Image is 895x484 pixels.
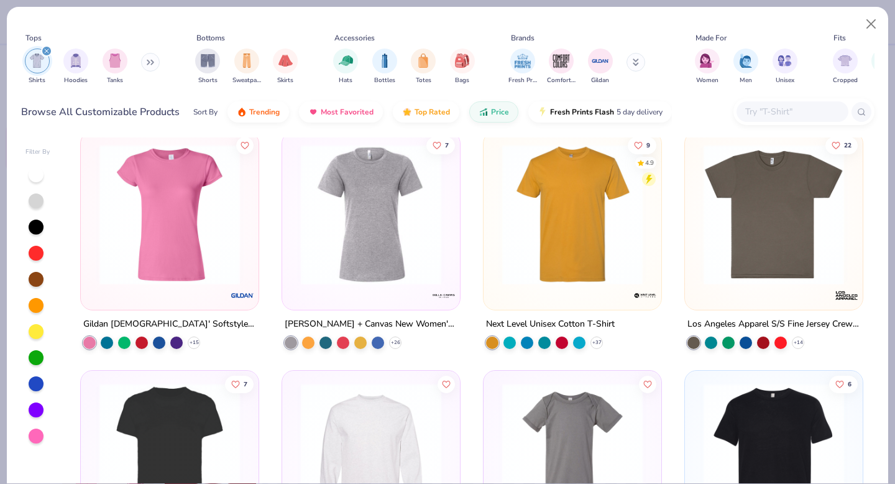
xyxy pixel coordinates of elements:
[195,49,220,85] button: filter button
[740,76,752,85] span: Men
[588,49,613,85] div: filter for Gildan
[273,49,298,85] div: filter for Skirts
[333,49,358,85] div: filter for Hats
[372,49,397,85] div: filter for Bottles
[733,49,758,85] div: filter for Men
[848,381,851,388] span: 6
[447,144,600,284] img: 9b9f9bdd-a186-4296-babb-d46f88b027b4
[273,49,298,85] button: filter button
[455,54,469,68] img: Bags Image
[591,52,610,70] img: Gildan Image
[733,49,758,85] button: filter button
[860,12,883,36] button: Close
[107,76,123,85] span: Tanks
[645,158,654,167] div: 4.9
[648,144,801,284] img: 36e5b3e4-bf52-4284-b48e-078b85e7bfbd
[230,282,255,307] img: Gildan logo
[547,49,576,85] button: filter button
[103,49,127,85] div: filter for Tanks
[198,76,218,85] span: Shorts
[588,49,613,85] button: filter button
[547,49,576,85] div: filter for Comfort Colors
[339,54,353,68] img: Hats Image
[416,76,431,85] span: Totes
[511,32,535,44] div: Brands
[552,52,571,70] img: Comfort Colors Image
[25,49,50,85] button: filter button
[295,144,447,284] img: f50736c1-b4b1-4eae-b1dc-68242988cf65
[776,76,794,85] span: Unisex
[278,54,293,68] img: Skirts Image
[773,49,797,85] div: filter for Unisex
[29,76,45,85] span: Shirts
[334,32,375,44] div: Accessories
[838,54,852,68] img: Cropped Image
[393,101,459,123] button: Top Rated
[411,49,436,85] div: filter for Totes
[445,142,449,148] span: 7
[591,76,609,85] span: Gildan
[64,76,88,85] span: Hoodies
[372,49,397,85] button: filter button
[285,316,457,332] div: [PERSON_NAME] + Canvas New Women's Relaxed Heather CVC Short Sleeve Tee
[696,76,718,85] span: Women
[695,49,720,85] button: filter button
[833,32,846,44] div: Fits
[232,49,261,85] button: filter button
[778,54,792,68] img: Unisex Image
[339,76,352,85] span: Hats
[739,54,753,68] img: Men Image
[695,32,727,44] div: Made For
[201,54,215,68] img: Shorts Image
[833,76,858,85] span: Cropped
[374,76,395,85] span: Bottles
[844,142,851,148] span: 22
[513,52,532,70] img: Fresh Prints Image
[232,76,261,85] span: Sweatpants
[416,54,430,68] img: Totes Image
[508,49,537,85] div: filter for Fresh Prints
[378,54,392,68] img: Bottles Image
[333,49,358,85] button: filter button
[697,144,850,284] img: adc9af2d-e8b8-4292-b1ad-cbabbfa5031f
[63,49,88,85] div: filter for Hoodies
[237,107,247,117] img: trending.gif
[240,54,254,68] img: Sweatpants Image
[450,49,475,85] button: filter button
[825,136,858,154] button: Like
[695,49,720,85] div: filter for Women
[277,76,293,85] span: Skirts
[833,282,858,307] img: Los Angeles Apparel logo
[550,107,614,117] span: Fresh Prints Flash
[411,49,436,85] button: filter button
[232,49,261,85] div: filter for Sweatpants
[687,316,860,332] div: Los Angeles Apparel S/S Fine Jersey Crew 4.3 Oz
[617,105,663,119] span: 5 day delivery
[508,49,537,85] button: filter button
[244,381,248,388] span: 7
[592,338,601,346] span: + 37
[321,107,374,117] span: Most Favorited
[469,101,518,123] button: Price
[455,76,469,85] span: Bags
[227,101,289,123] button: Trending
[69,54,83,68] img: Hoodies Image
[30,54,44,68] img: Shirts Image
[633,282,658,307] img: Next Level Apparel logo
[496,144,649,284] img: f292c63a-e90a-4951-9473-8689ee53e48b
[528,101,672,123] button: Fresh Prints Flash5 day delivery
[308,107,318,117] img: most_fav.gif
[226,376,254,393] button: Like
[25,49,50,85] div: filter for Shirts
[793,338,802,346] span: + 14
[450,49,475,85] div: filter for Bags
[63,49,88,85] button: filter button
[646,142,650,148] span: 9
[700,54,714,68] img: Women Image
[237,136,254,154] button: Like
[25,32,42,44] div: Tops
[190,338,199,346] span: + 15
[195,49,220,85] div: filter for Shorts
[744,105,840,119] input: Try "T-Shirt"
[391,338,400,346] span: + 26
